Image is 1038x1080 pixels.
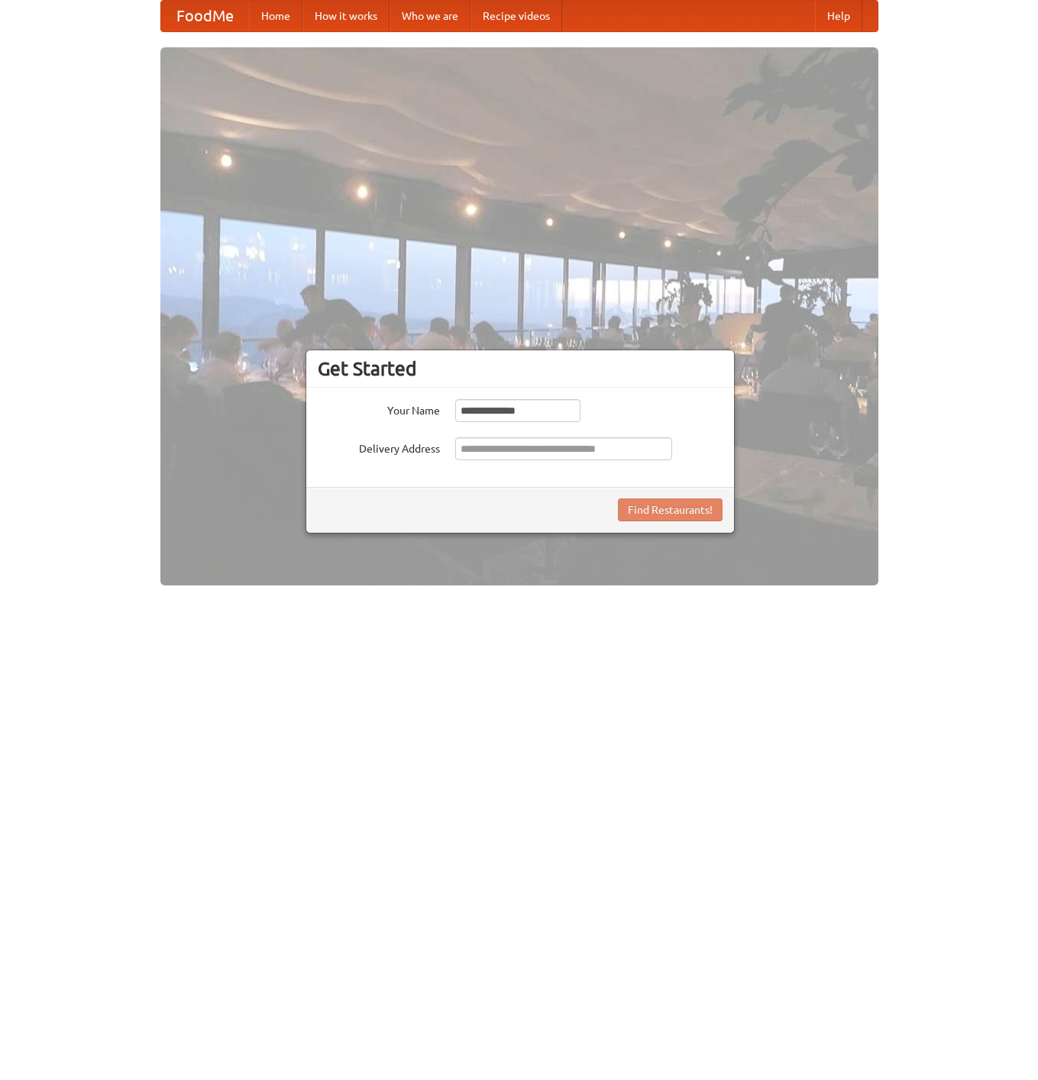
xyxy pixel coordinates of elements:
[390,1,470,31] a: Who we are
[249,1,302,31] a: Home
[161,1,249,31] a: FoodMe
[318,357,723,380] h3: Get Started
[302,1,390,31] a: How it works
[618,498,723,521] button: Find Restaurants!
[318,399,440,418] label: Your Name
[318,437,440,456] label: Delivery Address
[815,1,862,31] a: Help
[470,1,562,31] a: Recipe videos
